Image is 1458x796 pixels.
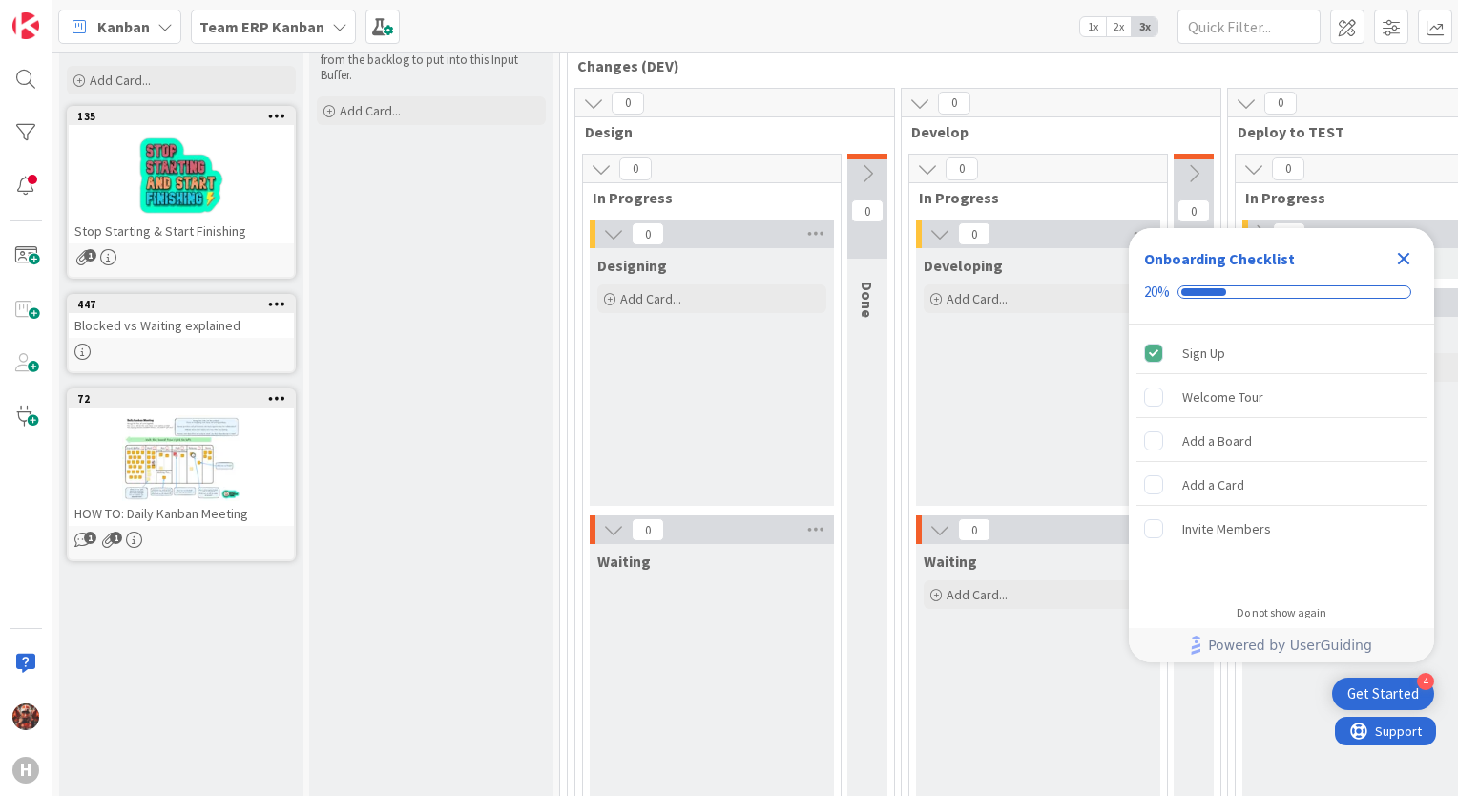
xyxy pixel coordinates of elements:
div: 135 [69,108,294,125]
span: In Progress [919,188,1143,207]
div: Invite Members [1182,517,1271,540]
span: Support [40,3,87,26]
div: Get Started [1347,684,1419,703]
a: 72HOW TO: Daily Kanban Meeting [67,388,296,561]
span: 0 [1273,222,1305,245]
span: 0 [1272,157,1304,180]
div: Checklist progress: 20% [1144,283,1419,301]
a: 447Blocked vs Waiting explained [67,294,296,373]
span: 3x [1132,17,1157,36]
span: Waiting [924,552,977,571]
span: 0 [632,222,664,245]
span: Develop [911,122,1197,141]
img: JK [12,703,39,730]
div: Add a Card is incomplete. [1136,464,1427,506]
div: 72HOW TO: Daily Kanban Meeting [69,390,294,526]
div: Sign Up is complete. [1136,332,1427,374]
span: 1 [84,532,96,544]
span: 0 [1177,199,1210,222]
div: Welcome Tour is incomplete. [1136,376,1427,418]
div: Blocked vs Waiting explained [69,313,294,338]
div: HOW TO: Daily Kanban Meeting [69,501,294,526]
span: Kanban [97,15,150,38]
span: Developing [924,256,1003,275]
span: 0 [938,92,970,115]
div: 20% [1144,283,1170,301]
a: Powered by UserGuiding [1138,628,1425,662]
b: Team ERP Kanban [199,17,324,36]
input: Quick Filter... [1177,10,1321,44]
span: Waiting [597,552,651,571]
span: 0 [619,157,652,180]
a: 135Stop Starting & Start Finishing [67,106,296,279]
img: Visit kanbanzone.com [12,12,39,39]
span: 0 [1264,92,1297,115]
span: Add Card... [90,72,151,89]
div: Welcome Tour [1182,386,1263,408]
span: 1 [84,249,96,262]
div: 447 [69,296,294,313]
span: 1 [110,532,122,544]
span: Design [585,122,870,141]
div: Onboarding Checklist [1144,247,1295,270]
span: Add Card... [947,586,1008,603]
div: Checklist items [1129,325,1434,593]
span: In Progress [593,188,817,207]
span: 0 [958,222,990,245]
div: 447 [77,298,294,311]
div: Add a Board is incomplete. [1136,420,1427,462]
span: Designing [597,256,667,275]
span: Add Card... [340,102,401,119]
div: 4 [1417,673,1434,690]
div: Checklist Container [1129,228,1434,662]
div: Do not show again [1237,605,1326,620]
div: 447Blocked vs Waiting explained [69,296,294,338]
div: Invite Members is incomplete. [1136,508,1427,550]
div: 135Stop Starting & Start Finishing [69,108,294,243]
div: Sign Up [1182,342,1225,365]
span: Powered by UserGuiding [1208,634,1372,657]
span: 0 [946,157,978,180]
div: Stop Starting & Start Finishing [69,219,294,243]
span: 0 [632,518,664,541]
div: Add a Card [1182,473,1244,496]
span: 0 [851,199,884,222]
div: Open Get Started checklist, remaining modules: 4 [1332,678,1434,710]
span: 0 [612,92,644,115]
span: 0 [958,518,990,541]
span: Add Card... [947,290,1008,307]
div: H [12,757,39,784]
div: 135 [77,110,294,123]
span: Add Card... [620,290,681,307]
div: Close Checklist [1388,243,1419,274]
div: Footer [1129,628,1434,662]
div: 72 [69,390,294,408]
span: Done [858,282,877,318]
div: 72 [77,392,294,406]
span: 2x [1106,17,1132,36]
span: 1x [1080,17,1106,36]
div: Add a Board [1182,429,1252,452]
